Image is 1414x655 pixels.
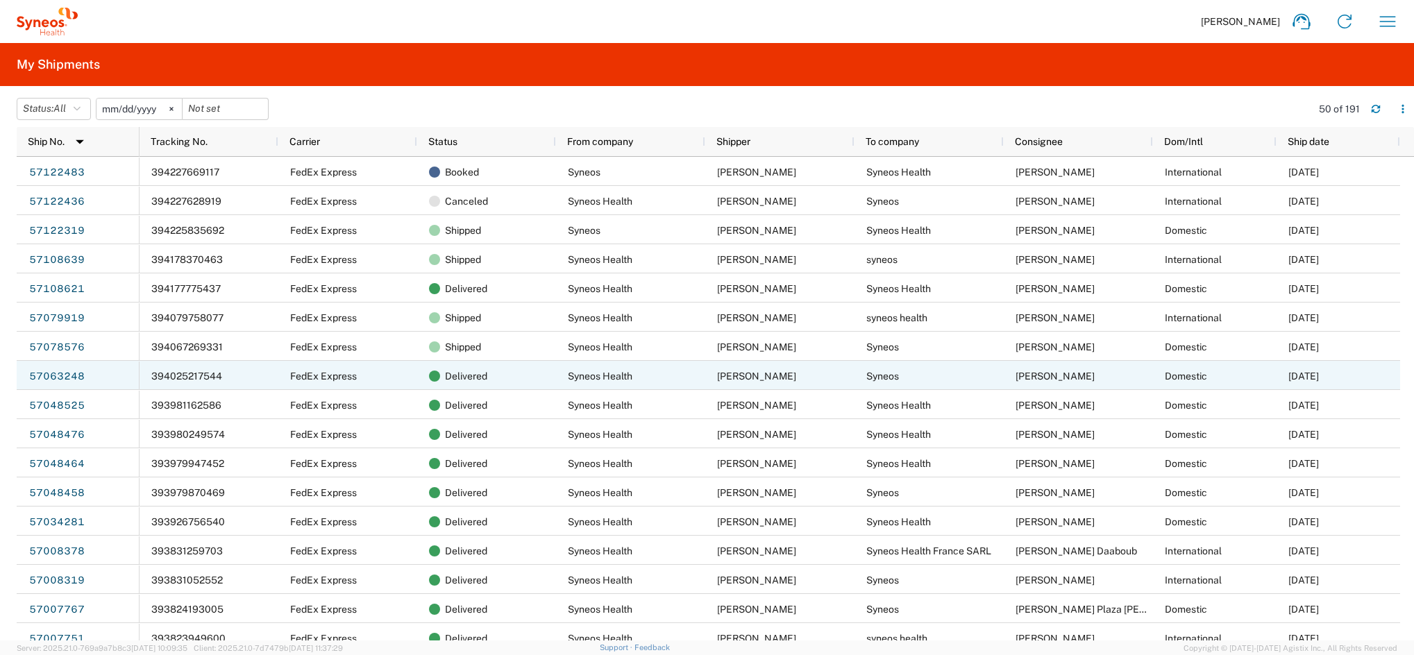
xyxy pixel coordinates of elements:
[1015,136,1063,147] span: Consignee
[290,633,357,644] span: FedEx Express
[445,449,487,478] span: Delivered
[445,332,481,361] span: Shipped
[1165,196,1222,207] span: International
[445,624,487,653] span: Delivered
[1016,254,1095,265] span: Ana Rolo
[131,644,187,652] span: [DATE] 10:09:35
[28,423,85,445] a: 57048476
[866,225,931,236] span: Syneos Health
[1288,487,1319,498] span: 10/07/2025
[290,371,357,382] span: FedEx Express
[151,341,223,352] span: 394067269331
[568,633,632,644] span: Syneos Health
[1016,400,1095,411] span: Eugenio Sanchez
[445,595,487,624] span: Delivered
[290,604,357,615] span: FedEx Express
[445,391,487,420] span: Delivered
[28,394,85,416] a: 57048525
[290,429,357,440] span: FedEx Express
[17,56,100,73] h2: My Shipments
[290,283,357,294] span: FedEx Express
[634,643,670,652] a: Feedback
[1184,642,1397,654] span: Copyright © [DATE]-[DATE] Agistix Inc., All Rights Reserved
[445,565,487,595] span: Delivered
[1288,458,1319,469] span: 10/07/2025
[1288,225,1319,236] span: 10/14/2025
[568,487,632,498] span: Syneos Health
[866,429,931,440] span: Syneos Health
[568,283,632,294] span: Syneos Health
[428,136,457,147] span: Status
[1016,371,1095,382] span: MArina Aparicio
[866,341,899,352] span: Syneos
[717,167,796,178] span: Ligia Nunes
[290,400,357,411] span: FedEx Express
[28,190,85,212] a: 57122436
[717,516,796,527] span: Eugenio Sanchez
[866,604,899,615] span: Syneos
[151,225,224,236] span: 394225835692
[1016,633,1095,644] span: Ivana Vulic
[568,604,632,615] span: Syneos Health
[289,644,343,652] span: [DATE] 11:37:29
[28,511,85,533] a: 57034281
[28,482,85,504] a: 57048458
[717,341,796,352] span: Eugenio Sanchez
[1165,254,1222,265] span: International
[568,341,632,352] span: Syneos Health
[1016,196,1095,207] span: Ligia Nunes
[1165,575,1222,586] span: International
[290,575,357,586] span: FedEx Express
[866,575,899,586] span: Syneos
[28,136,65,147] span: Ship No.
[717,575,796,586] span: Eugenio Sanchez
[151,136,208,147] span: Tracking No.
[717,400,796,411] span: Shlapak, Lyudmila
[717,545,796,556] span: Eugenio Sanchez
[28,248,85,271] a: 57108639
[290,312,357,323] span: FedEx Express
[866,371,899,382] span: Syneos
[717,604,796,615] span: Eugenio Sanchez
[445,216,481,245] span: Shipped
[151,633,226,644] span: 393823949600
[1165,516,1207,527] span: Domestic
[151,283,221,294] span: 394177775437
[1288,254,1319,265] span: 10/14/2025
[1288,429,1319,440] span: 10/07/2025
[1016,575,1095,586] span: Nestor Suskyi
[1288,604,1319,615] span: 10/03/2025
[1288,283,1319,294] span: 10/13/2025
[568,400,632,411] span: Syneos Health
[28,452,85,475] a: 57048464
[445,361,487,391] span: Delivered
[1164,136,1203,147] span: Dom/Intl
[445,303,481,332] span: Shipped
[1165,371,1207,382] span: Domestic
[96,99,182,119] input: Not set
[866,516,931,527] span: Syneos Health
[1288,633,1319,644] span: 10/02/2025
[1165,400,1207,411] span: Domestic
[28,278,85,300] a: 57108621
[568,516,632,527] span: Syneos Health
[28,627,85,649] a: 57007751
[1288,545,1319,556] span: 10/03/2025
[1016,458,1095,469] span: Eugenio Sanchez
[866,633,927,644] span: syneos health
[866,458,931,469] span: Syneos Health
[717,487,796,498] span: Eugenio Sanchez
[1165,633,1222,644] span: International
[28,336,85,358] a: 57078576
[1165,312,1222,323] span: International
[17,644,187,652] span: Server: 2025.21.0-769a9a7b8c3
[290,545,357,556] span: FedEx Express
[866,545,991,556] span: Syneos Health France SARL
[183,99,268,119] input: Not set
[568,458,632,469] span: Syneos Health
[1288,400,1319,411] span: 10/08/2025
[151,196,221,207] span: 394227628919
[1165,429,1207,440] span: Domestic
[1288,575,1319,586] span: 10/03/2025
[568,254,632,265] span: Syneos Health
